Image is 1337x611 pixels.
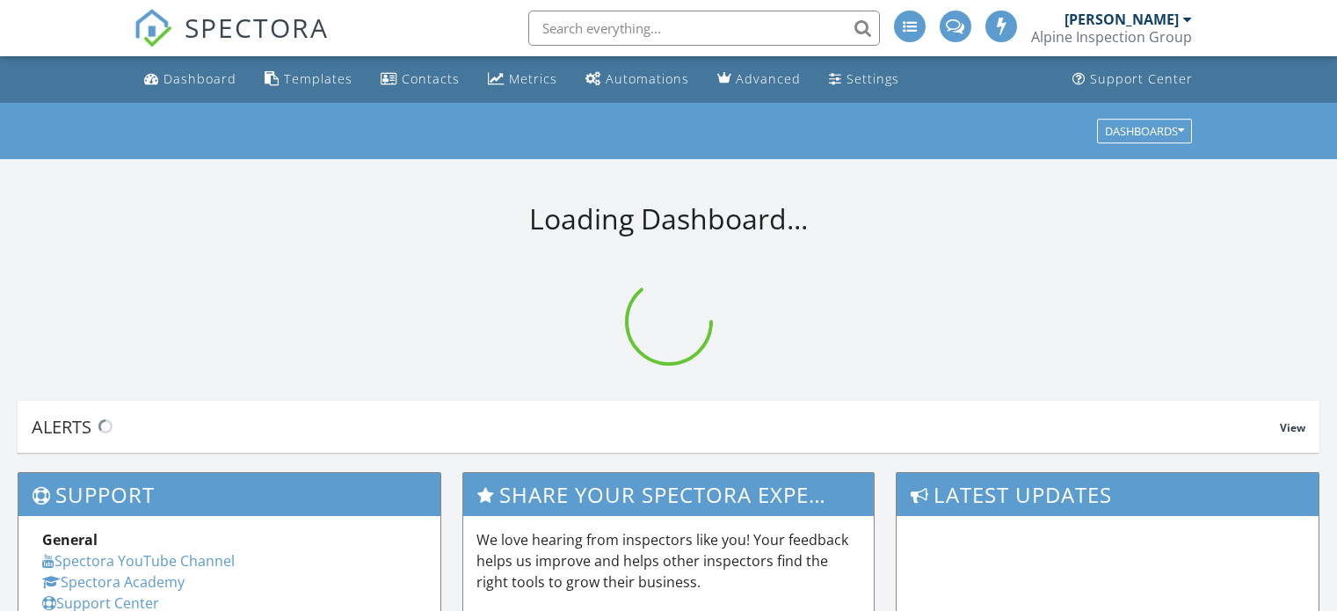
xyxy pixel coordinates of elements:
[374,63,467,96] a: Contacts
[42,530,98,549] strong: General
[258,63,360,96] a: Templates
[402,70,460,87] div: Contacts
[185,9,329,46] span: SPECTORA
[578,63,696,96] a: Automations (Advanced)
[710,63,808,96] a: Advanced
[1065,63,1200,96] a: Support Center
[1105,125,1184,137] div: Dashboards
[18,473,440,516] h3: Support
[476,529,861,593] p: We love hearing from inspectors like you! Your feedback helps us improve and helps other inspecto...
[897,473,1319,516] h3: Latest Updates
[1065,11,1179,28] div: [PERSON_NAME]
[1090,70,1193,87] div: Support Center
[284,70,352,87] div: Templates
[822,63,906,96] a: Settings
[481,63,564,96] a: Metrics
[1097,119,1192,143] button: Dashboards
[1031,28,1192,46] div: Alpine Inspection Group
[32,415,1280,439] div: Alerts
[137,63,243,96] a: Dashboard
[847,70,899,87] div: Settings
[463,473,875,516] h3: Share Your Spectora Experience
[163,70,236,87] div: Dashboard
[606,70,689,87] div: Automations
[42,572,185,592] a: Spectora Academy
[134,9,172,47] img: The Best Home Inspection Software - Spectora
[1280,420,1305,435] span: View
[528,11,880,46] input: Search everything...
[42,551,235,571] a: Spectora YouTube Channel
[509,70,557,87] div: Metrics
[134,24,329,61] a: SPECTORA
[736,70,801,87] div: Advanced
